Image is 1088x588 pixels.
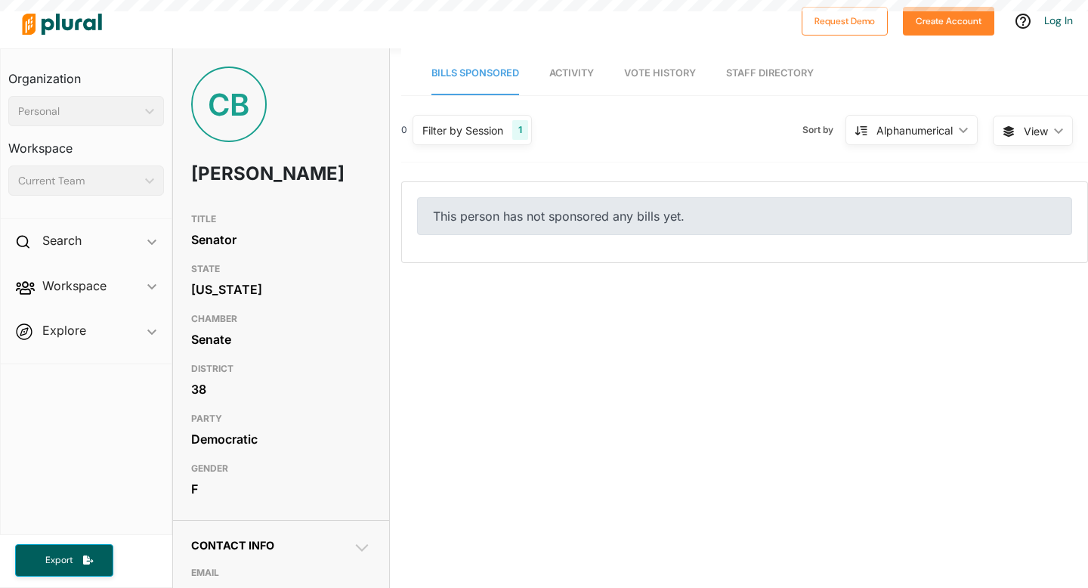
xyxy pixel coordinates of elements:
[903,12,994,28] a: Create Account
[191,428,371,450] div: Democratic
[802,123,845,137] span: Sort by
[1044,14,1073,27] a: Log In
[802,12,888,28] a: Request Demo
[191,410,371,428] h3: PARTY
[18,104,139,119] div: Personal
[1024,123,1048,139] span: View
[191,67,267,142] div: CB
[191,539,274,552] span: Contact Info
[8,126,164,159] h3: Workspace
[549,67,594,79] span: Activity
[15,544,113,577] button: Export
[876,122,953,138] div: Alphanumerical
[401,123,407,137] div: 0
[8,57,164,90] h3: Organization
[802,7,888,36] button: Request Demo
[191,478,371,500] div: F
[726,52,814,95] a: Staff Directory
[191,151,299,197] h1: [PERSON_NAME]
[191,278,371,301] div: [US_STATE]
[417,197,1072,235] div: This person has not sponsored any bills yet.
[35,554,83,567] span: Export
[549,52,594,95] a: Activity
[624,52,696,95] a: Vote History
[422,122,503,138] div: Filter by Session
[191,260,371,278] h3: STATE
[431,67,519,79] span: Bills Sponsored
[191,360,371,378] h3: DISTRICT
[191,378,371,401] div: 38
[191,210,371,228] h3: TITLE
[18,173,139,189] div: Current Team
[191,564,371,582] h3: EMAIL
[191,310,371,328] h3: CHAMBER
[624,67,696,79] span: Vote History
[42,232,82,249] h2: Search
[191,328,371,351] div: Senate
[512,120,528,140] div: 1
[903,7,994,36] button: Create Account
[431,52,519,95] a: Bills Sponsored
[191,228,371,251] div: Senator
[191,460,371,478] h3: GENDER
